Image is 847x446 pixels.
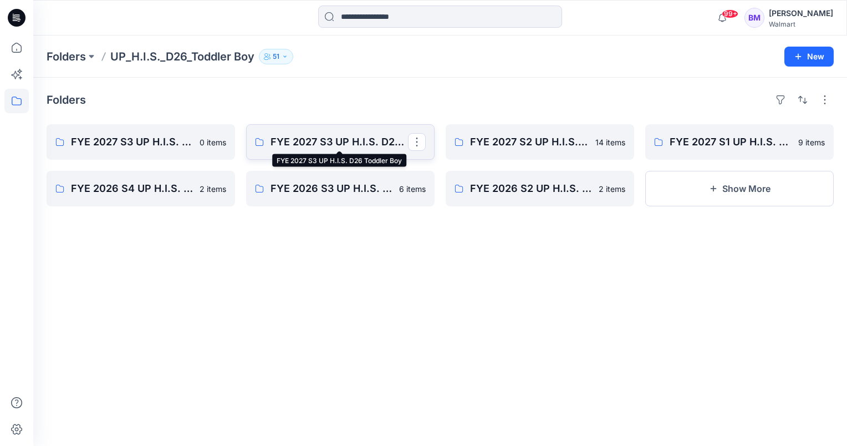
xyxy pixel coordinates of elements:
[71,181,193,196] p: FYE 2026 S4 UP H.I.S. D26 Toddler Boy
[200,136,226,148] p: 0 items
[798,136,825,148] p: 9 items
[769,7,833,20] div: [PERSON_NAME]
[446,171,634,206] a: FYE 2026 S2 UP H.I.S. D26 Toddler Boy2 items
[399,183,426,195] p: 6 items
[47,171,235,206] a: FYE 2026 S4 UP H.I.S. D26 Toddler Boy2 items
[71,134,193,150] p: FYE 2027 S3 UP H.I.S. D26 UNISEX
[259,49,293,64] button: 51
[722,9,738,18] span: 99+
[47,93,86,107] h4: Folders
[446,124,634,160] a: FYE 2027 S2 UP H.I.S. D26 Toddler Boy14 items
[645,171,834,206] button: Show More
[110,49,254,64] p: UP_H.I.S._D26_Toddler Boy
[271,181,392,196] p: FYE 2026 S3 UP H.I.S. D26 Toddler Boy
[246,171,435,206] a: FYE 2026 S3 UP H.I.S. D26 Toddler Boy6 items
[271,134,408,150] p: FYE 2027 S3 UP H.I.S. D26 Toddler Boy
[470,181,592,196] p: FYE 2026 S2 UP H.I.S. D26 Toddler Boy
[599,183,625,195] p: 2 items
[47,124,235,160] a: FYE 2027 S3 UP H.I.S. D26 UNISEX0 items
[200,183,226,195] p: 2 items
[273,50,279,63] p: 51
[470,134,589,150] p: FYE 2027 S2 UP H.I.S. D26 Toddler Boy
[769,20,833,28] div: Walmart
[47,49,86,64] a: Folders
[744,8,764,28] div: BM
[670,134,792,150] p: FYE 2027 S1 UP H.I.S. D26 Toddler Boy
[784,47,834,67] button: New
[246,124,435,160] a: FYE 2027 S3 UP H.I.S. D26 Toddler Boy
[645,124,834,160] a: FYE 2027 S1 UP H.I.S. D26 Toddler Boy9 items
[595,136,625,148] p: 14 items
